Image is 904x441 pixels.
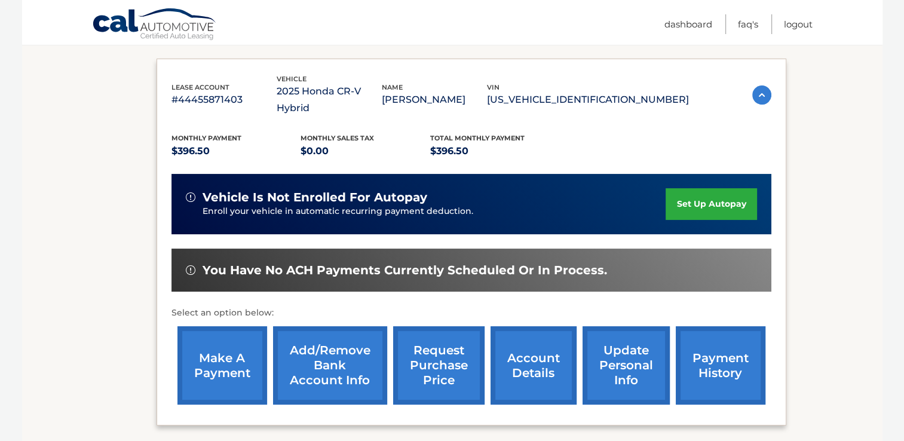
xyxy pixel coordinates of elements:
span: vin [487,83,500,91]
span: Monthly Payment [171,134,241,142]
p: [US_VEHICLE_IDENTIFICATION_NUMBER] [487,91,689,108]
span: vehicle [277,75,307,83]
a: update personal info [583,326,670,405]
span: Monthly sales Tax [301,134,374,142]
span: name [382,83,403,91]
a: Dashboard [664,14,712,34]
span: vehicle is not enrolled for autopay [203,190,427,205]
p: #44455871403 [171,91,277,108]
img: alert-white.svg [186,265,195,275]
a: Cal Automotive [92,8,217,42]
a: Add/Remove bank account info [273,326,387,405]
span: You have no ACH payments currently scheduled or in process. [203,263,607,278]
img: accordion-active.svg [752,85,771,105]
p: $0.00 [301,143,430,160]
p: $396.50 [430,143,560,160]
p: Select an option below: [171,306,771,320]
a: FAQ's [738,14,758,34]
p: Enroll your vehicle in automatic recurring payment deduction. [203,205,666,218]
p: [PERSON_NAME] [382,91,487,108]
p: 2025 Honda CR-V Hybrid [277,83,382,117]
a: make a payment [177,326,267,405]
a: account details [491,326,577,405]
a: set up autopay [666,188,756,220]
span: Total Monthly Payment [430,134,525,142]
a: payment history [676,326,765,405]
span: lease account [171,83,229,91]
img: alert-white.svg [186,192,195,202]
a: request purchase price [393,326,485,405]
p: $396.50 [171,143,301,160]
a: Logout [784,14,813,34]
